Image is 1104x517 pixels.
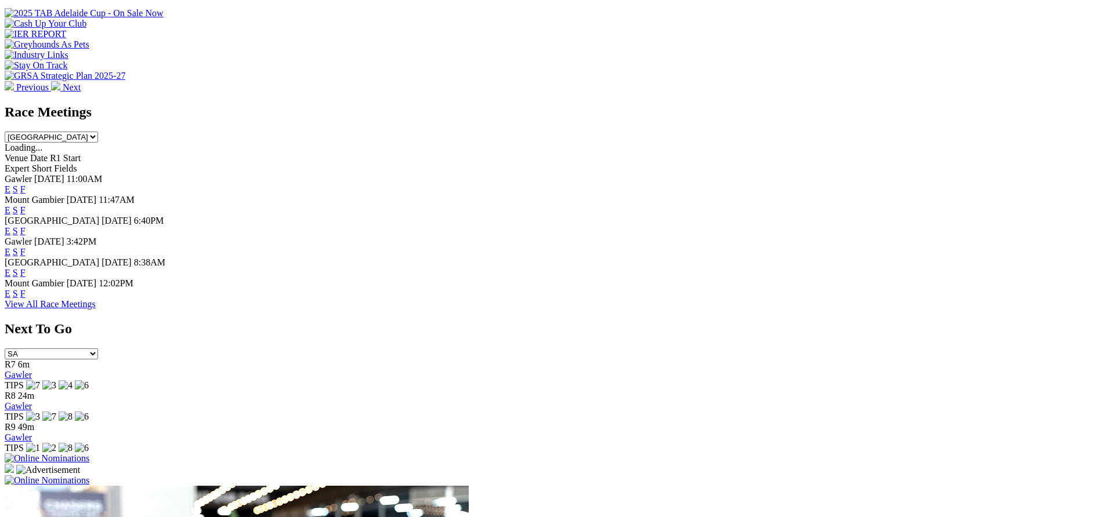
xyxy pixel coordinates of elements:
a: F [20,289,26,298]
img: 8 [59,412,73,422]
img: 3 [26,412,40,422]
a: F [20,247,26,257]
img: 4 [59,380,73,391]
a: Gawler [5,401,32,411]
span: TIPS [5,412,24,421]
img: IER REPORT [5,29,66,39]
h2: Race Meetings [5,104,1099,120]
a: E [5,247,10,257]
img: 7 [42,412,56,422]
a: E [5,184,10,194]
img: 1 [26,443,40,453]
a: View All Race Meetings [5,299,96,309]
span: 8:38AM [134,257,165,267]
a: E [5,205,10,215]
img: 6 [75,443,89,453]
span: [GEOGRAPHIC_DATA] [5,257,99,267]
img: 7 [26,380,40,391]
a: F [20,226,26,236]
a: S [13,205,18,215]
span: Short [32,163,52,173]
span: Gawler [5,174,32,184]
span: 24m [18,391,34,401]
img: chevron-right-pager-white.svg [51,81,60,90]
span: 6m [18,359,30,369]
img: 8 [59,443,73,453]
span: R9 [5,422,16,432]
img: Online Nominations [5,453,89,464]
span: R8 [5,391,16,401]
a: E [5,289,10,298]
span: [DATE] [102,257,132,267]
span: Venue [5,153,28,163]
img: Online Nominations [5,475,89,486]
a: S [13,247,18,257]
a: S [13,289,18,298]
span: [DATE] [102,216,132,225]
a: E [5,226,10,236]
img: 6 [75,380,89,391]
a: S [13,184,18,194]
span: 12:02PM [99,278,133,288]
span: Previous [16,82,49,92]
a: Gawler [5,432,32,442]
img: Industry Links [5,50,68,60]
span: 6:40PM [134,216,164,225]
img: 3 [42,380,56,391]
span: Expert [5,163,30,173]
img: Stay On Track [5,60,67,71]
span: R7 [5,359,16,369]
a: Next [51,82,81,92]
span: Gawler [5,236,32,246]
img: Greyhounds As Pets [5,39,89,50]
img: 2 [42,443,56,453]
img: 15187_Greyhounds_GreysPlayCentral_Resize_SA_WebsiteBanner_300x115_2025.jpg [5,464,14,473]
a: F [20,184,26,194]
a: E [5,268,10,278]
span: [DATE] [34,236,64,246]
a: F [20,205,26,215]
img: Advertisement [16,465,80,475]
a: F [20,268,26,278]
span: 3:42PM [67,236,97,246]
span: [GEOGRAPHIC_DATA] [5,216,99,225]
span: Next [63,82,81,92]
span: TIPS [5,443,24,453]
span: TIPS [5,380,24,390]
span: Mount Gambier [5,195,64,205]
a: Previous [5,82,51,92]
span: Loading... [5,143,42,152]
img: 2025 TAB Adelaide Cup - On Sale Now [5,8,164,19]
img: Cash Up Your Club [5,19,86,29]
a: S [13,226,18,236]
span: Mount Gambier [5,278,64,288]
span: Fields [54,163,77,173]
span: [DATE] [67,195,97,205]
span: R1 Start [50,153,81,163]
span: 11:00AM [67,174,103,184]
span: [DATE] [34,174,64,184]
a: Gawler [5,370,32,380]
img: 6 [75,412,89,422]
span: 49m [18,422,34,432]
h2: Next To Go [5,321,1099,337]
a: S [13,268,18,278]
img: chevron-left-pager-white.svg [5,81,14,90]
span: Date [30,153,48,163]
span: [DATE] [67,278,97,288]
img: GRSA Strategic Plan 2025-27 [5,71,125,81]
span: 11:47AM [99,195,135,205]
